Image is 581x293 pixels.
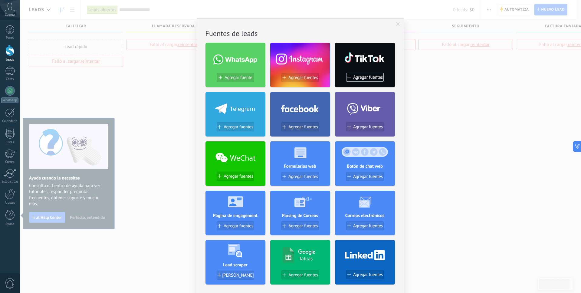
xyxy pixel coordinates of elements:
button: Agregar fuentes [346,270,384,279]
div: Calendario [1,119,19,123]
button: [PERSON_NAME] [217,271,254,280]
h4: Formularios web [270,163,330,169]
div: Correo [1,160,19,164]
h4: Botón de chat web [335,163,395,169]
span: [PERSON_NAME] [222,273,254,278]
div: Ajustes [1,201,19,205]
span: Agregar fuentes [353,124,383,130]
span: Agregar fuentes [288,174,318,179]
button: Agregar fuentes [346,73,384,82]
span: Agregar fuentes [288,124,318,130]
span: Agregar fuentes [288,75,318,80]
span: Agregar fuentes [353,223,383,229]
button: Agregar fuentes [346,221,384,230]
div: Listas [1,140,19,144]
div: Estadísticas [1,180,19,184]
div: Chats [1,77,19,81]
div: WhatsApp [1,97,18,103]
span: Cuenta [5,13,15,17]
span: Agregar fuentes [288,272,318,278]
h4: Página de engagement [205,213,265,219]
span: Agregar fuentes [224,223,253,229]
h2: Fuentes de leads [205,29,396,38]
h4: Lead scraper [205,262,265,268]
span: Agregar fuentes [224,124,253,130]
button: Agregar fuentes [217,221,254,230]
div: Panel [1,36,19,40]
button: Agregar fuentes [281,122,319,131]
span: Agregar fuentes [288,223,318,229]
div: Leads [1,58,19,62]
button: Agregar fuentes [281,221,319,230]
button: Agregar fuentes [281,73,319,82]
button: Agregar fuentes [217,122,254,131]
span: Agregar fuentes [353,272,383,277]
button: Agregar fuente [217,73,254,82]
span: Agregar fuentes [224,174,253,179]
h4: Tablas [299,255,313,262]
span: Agregar fuentes [353,174,383,179]
button: Agregar fuentes [217,172,254,181]
h4: Parsing de Correos [270,213,330,219]
div: Ayuda [1,222,19,226]
span: Agregar fuente [225,75,252,80]
h4: Correos electrónicos [335,213,395,219]
span: Agregar fuentes [353,75,383,80]
button: Agregar fuentes [281,172,319,181]
button: Agregar fuentes [281,270,319,279]
button: Agregar fuentes [346,122,384,131]
button: Agregar fuentes [346,172,384,181]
